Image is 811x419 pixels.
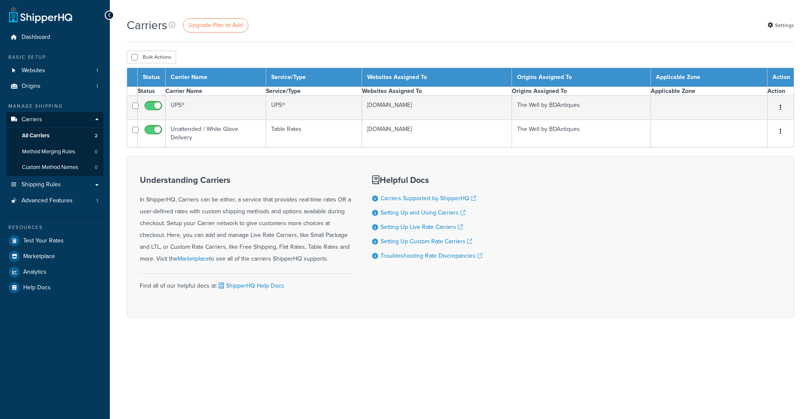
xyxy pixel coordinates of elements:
td: UPS® [166,96,266,120]
a: Custom Method Names 0 [6,160,103,175]
span: Help Docs [23,284,51,291]
span: 1 [96,197,98,204]
span: Custom Method Names [22,164,78,171]
a: Analytics [6,264,103,280]
a: Advanced Features 1 [6,193,103,209]
span: Websites [22,67,45,74]
a: Marketplace [177,254,209,263]
a: ShipperHQ Home [9,6,72,23]
td: [DOMAIN_NAME] [362,96,512,120]
div: Manage Shipping [6,103,103,110]
span: Origins [22,83,41,90]
a: Settings [767,19,794,31]
th: Action [767,87,794,96]
a: Help Docs [6,280,103,295]
span: Marketplace [23,253,55,260]
a: Method Merging Rules 0 [6,144,103,160]
th: Origins Assigned To [512,87,650,96]
button: Bulk Actions [127,51,176,63]
a: Origins 1 [6,79,103,94]
a: Carriers [6,112,103,128]
span: 0 [95,148,98,155]
div: In ShipperHQ, Carriers can be either, a service that provides real-time rates OR a user-defined r... [140,175,351,265]
td: The Well by BDAntiques [512,96,650,120]
a: Setting Up Live Rate Carriers [381,223,463,231]
span: Shipping Rules [22,181,61,188]
span: Method Merging Rules [22,148,75,155]
span: Advanced Features [22,197,73,204]
span: 2 [95,132,98,139]
th: Carrier Name [166,87,266,96]
th: Status [138,68,166,87]
h1: Carriers [127,17,167,33]
span: All Carriers [22,132,49,139]
li: Carriers [6,112,103,176]
th: Service/Type [266,87,362,96]
a: ShipperHQ Help Docs [217,281,284,290]
span: 0 [95,164,98,171]
a: Websites 1 [6,63,103,79]
td: Unattended / White Glove Delivery [166,120,266,147]
div: Find all of our helpful docs at: [140,273,351,292]
th: Action [767,68,794,87]
span: Dashboard [22,34,50,41]
th: Websites Assigned To [362,87,512,96]
span: Analytics [23,269,46,276]
a: Carriers Supported by ShipperHQ [381,194,476,203]
h3: Helpful Docs [372,175,482,185]
th: Service/Type [266,68,362,87]
span: 1 [96,83,98,90]
a: Marketplace [6,249,103,264]
td: [DOMAIN_NAME] [362,120,512,147]
li: Advanced Features [6,193,103,209]
span: 1 [96,67,98,74]
td: The Well by BDAntiques [512,120,650,147]
th: Websites Assigned To [362,68,512,87]
a: Test Your Rates [6,233,103,248]
span: Carriers [22,116,42,123]
h3: Understanding Carriers [140,175,351,185]
div: Basic Setup [6,54,103,61]
a: Dashboard [6,30,103,45]
a: Shipping Rules [6,177,103,193]
a: Setting Up Custom Rate Carriers [381,237,472,246]
span: Upgrade Plan to Add [188,21,243,30]
th: Applicable Zone [650,87,767,96]
a: Troubleshooting Rate Discrepancies [381,251,482,260]
th: Applicable Zone [650,68,767,87]
li: Origins [6,79,103,94]
div: Resources [6,224,103,231]
td: Table Rates [266,120,362,147]
th: Origins Assigned To [512,68,650,87]
li: All Carriers [6,128,103,144]
a: Setting Up and Using Carriers [381,208,465,217]
li: Websites [6,63,103,79]
td: UPS® [266,96,362,120]
span: Test Your Rates [23,237,64,245]
li: Custom Method Names [6,160,103,175]
th: Carrier Name [166,68,266,87]
li: Method Merging Rules [6,144,103,160]
a: All Carriers 2 [6,128,103,144]
a: Upgrade Plan to Add [183,18,248,33]
th: Status [138,87,166,96]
